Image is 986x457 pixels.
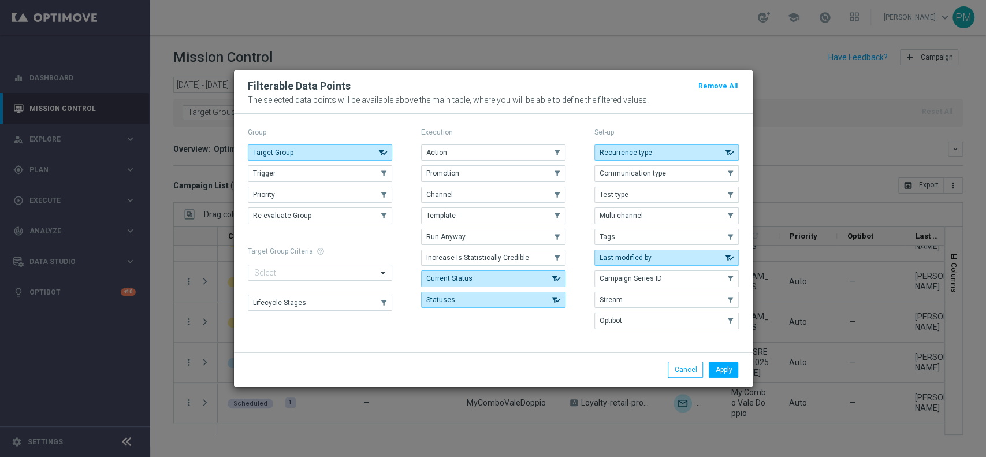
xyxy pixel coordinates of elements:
[600,296,623,304] span: Stream
[600,274,662,283] span: Campaign Series ID
[594,165,739,181] button: Communication type
[426,274,472,283] span: Current Status
[600,233,615,241] span: Tags
[426,296,455,304] span: Statuses
[248,207,392,224] button: Re-evaluate Group
[426,148,447,157] span: Action
[594,128,739,137] p: Set-up
[600,211,643,220] span: Multi-channel
[248,247,392,255] h1: Target Group Criteria
[594,144,739,161] button: Recurrence type
[600,317,622,325] span: Optibot
[594,313,739,329] button: Optibot
[421,250,565,266] button: Increase Is Statistically Credible
[253,299,306,307] span: Lifecycle Stages
[709,362,738,378] button: Apply
[426,211,456,220] span: Template
[594,250,739,266] button: Last modified by
[253,211,311,220] span: Re-evaluate Group
[248,295,392,311] button: Lifecycle Stages
[594,292,739,308] button: Stream
[248,95,739,105] p: The selected data points will be available above the main table, where you will be able to define...
[421,187,565,203] button: Channel
[421,270,565,287] button: Current Status
[248,79,351,93] h2: Filterable Data Points
[248,128,392,137] p: Group
[600,191,628,199] span: Test type
[594,187,739,203] button: Test type
[421,144,565,161] button: Action
[253,148,293,157] span: Target Group
[317,247,325,255] span: help_outline
[426,169,459,177] span: Promotion
[421,229,565,245] button: Run Anyway
[600,254,652,262] span: Last modified by
[421,207,565,224] button: Template
[594,207,739,224] button: Multi-channel
[600,169,666,177] span: Communication type
[421,128,565,137] p: Execution
[600,148,652,157] span: Recurrence type
[421,292,565,308] button: Statuses
[248,165,392,181] button: Trigger
[426,191,453,199] span: Channel
[668,362,703,378] button: Cancel
[697,80,739,92] button: Remove All
[426,254,529,262] span: Increase Is Statistically Credible
[594,229,739,245] button: Tags
[426,233,466,241] span: Run Anyway
[253,169,276,177] span: Trigger
[248,187,392,203] button: Priority
[248,144,392,161] button: Target Group
[421,165,565,181] button: Promotion
[594,270,739,287] button: Campaign Series ID
[253,191,275,199] span: Priority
